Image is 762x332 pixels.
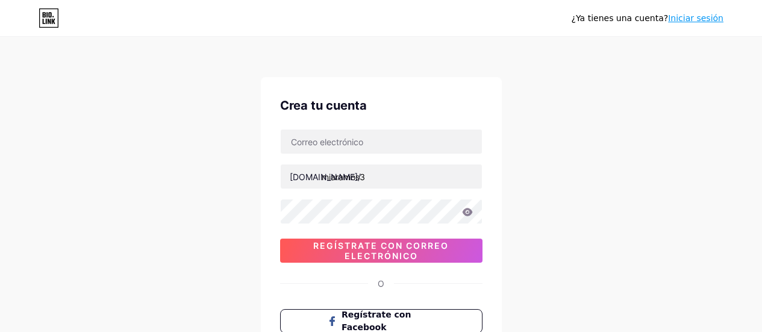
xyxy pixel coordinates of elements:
font: O [378,278,384,289]
input: nombre de usuario [281,164,482,189]
font: ¿Ya tienes una cuenta? [572,13,669,23]
font: Crea tu cuenta [280,98,367,113]
button: Regístrate con correo electrónico [280,239,482,263]
font: Regístrate con Facebook [342,310,411,332]
a: Iniciar sesión [668,13,723,23]
font: [DOMAIN_NAME]/ [290,172,361,182]
input: Correo electrónico [281,130,482,154]
font: Regístrate con correo electrónico [313,240,449,261]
